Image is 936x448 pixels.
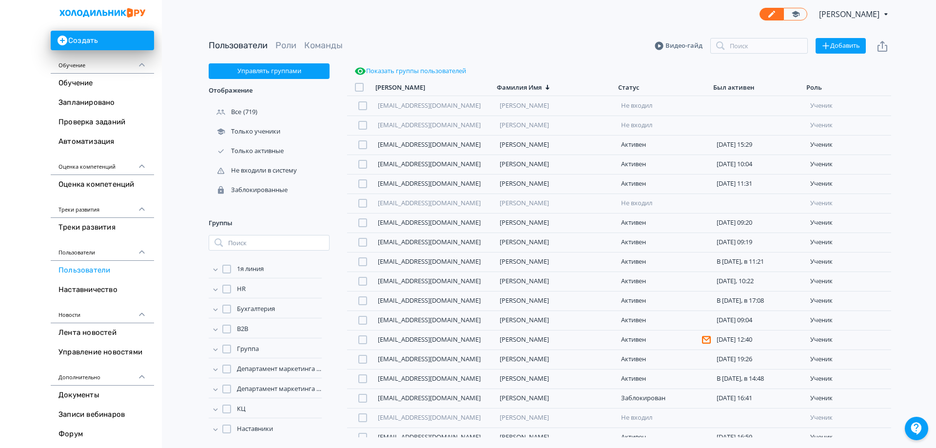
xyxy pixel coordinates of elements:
a: Пользователи [209,40,268,51]
a: Лента новостей [51,323,154,343]
a: [EMAIL_ADDRESS][DOMAIN_NAME] [378,198,481,207]
span: Бухгалтерия [237,304,275,314]
div: [DATE] 09:20 [717,219,802,227]
div: ученик [810,180,887,188]
a: [EMAIL_ADDRESS][DOMAIN_NAME] [378,237,481,246]
div: ученик [810,414,887,422]
a: Документы [51,386,154,405]
div: Не входил [621,102,707,110]
div: В [DATE], в 17:08 [717,297,802,305]
div: ученик [810,316,887,324]
div: Дополнительно [51,362,154,386]
a: [PERSON_NAME] [500,257,549,266]
div: ученик [810,102,887,110]
a: [PERSON_NAME] [500,198,549,207]
div: ученик [810,141,887,149]
div: Роль [806,83,822,92]
a: [EMAIL_ADDRESS][DOMAIN_NAME] [378,374,481,383]
a: [EMAIL_ADDRESS][DOMAIN_NAME] [378,276,481,285]
a: [PERSON_NAME] [500,296,549,305]
svg: Пользователь не подтвердил адрес эл. почты и поэтому не получает системные уведомления [702,335,711,344]
a: [EMAIL_ADDRESS][DOMAIN_NAME] [378,218,481,227]
div: Активен [621,433,707,441]
div: [DATE] 10:04 [717,160,802,168]
div: ученик [810,375,887,383]
div: Активен [621,258,707,266]
div: [DATE] 16:59 [717,433,802,441]
span: Департамент маркетинга ХТ [237,364,322,374]
div: [DATE] 12:40 [717,336,802,344]
span: Наставники [237,424,273,434]
a: [PERSON_NAME] [500,140,549,149]
a: [PERSON_NAME] [500,315,549,324]
div: [DATE] 19:26 [717,355,802,363]
div: [DATE] 15:29 [717,141,802,149]
a: Форум [51,425,154,444]
a: [EMAIL_ADDRESS][DOMAIN_NAME] [378,354,481,363]
a: [PERSON_NAME] [500,413,549,422]
button: Добавить [816,38,866,54]
a: [PERSON_NAME] [500,354,549,363]
div: Был активен [713,83,754,92]
div: [PERSON_NAME] [375,83,425,92]
div: Активен [621,180,707,188]
div: ученик [810,277,887,285]
svg: Экспорт пользователей файлом [877,40,888,52]
a: Команды [304,40,343,51]
div: Только активные [209,147,286,156]
div: ученик [810,433,887,441]
div: В [DATE], в 11:21 [717,258,802,266]
a: [EMAIL_ADDRESS][DOMAIN_NAME] [378,179,481,188]
a: [EMAIL_ADDRESS][DOMAIN_NAME] [378,159,481,168]
div: Заблокирован [621,394,707,402]
div: Активен [621,316,707,324]
span: Департамент маркетинга ЭИ [237,384,322,394]
a: Запланировано [51,93,154,113]
a: Записи вебинаров [51,405,154,425]
div: Не входили в систему [209,166,299,175]
div: ученик [810,336,887,344]
div: Статус [618,83,639,92]
a: [EMAIL_ADDRESS][DOMAIN_NAME] [378,432,481,441]
a: [EMAIL_ADDRESS][DOMAIN_NAME] [378,120,481,129]
a: [EMAIL_ADDRESS][DOMAIN_NAME] [378,413,481,422]
a: [EMAIL_ADDRESS][DOMAIN_NAME] [378,335,481,344]
div: Оценка компетенций [51,152,154,175]
div: ученик [810,199,887,207]
a: [EMAIL_ADDRESS][DOMAIN_NAME] [378,296,481,305]
div: ученик [810,297,887,305]
a: Треки развития [51,218,154,237]
div: ученик [810,238,887,246]
a: [PERSON_NAME] [500,393,549,402]
a: Проверка заданий [51,113,154,132]
div: ученик [810,258,887,266]
a: [PERSON_NAME] [500,159,549,168]
div: Заблокированные [209,186,290,195]
div: Не входил [621,199,707,207]
a: Видео-гайд [655,41,702,51]
div: Группы [209,212,330,235]
span: 1я линия [237,264,264,274]
a: [PERSON_NAME] [500,101,549,110]
button: Показать группы пользователей [352,63,468,79]
div: Отображение [209,79,330,102]
div: Активен [621,160,707,168]
div: Активен [621,219,707,227]
a: Оценка компетенций [51,175,154,195]
span: КЦ [237,404,246,414]
button: Управлять группами [209,63,330,79]
a: [PERSON_NAME] [500,179,549,188]
a: [EMAIL_ADDRESS][DOMAIN_NAME] [378,393,481,402]
div: Фамилия Имя [497,83,542,92]
div: ученик [810,394,887,402]
a: Переключиться в режим ученика [783,8,807,20]
a: Наставничество [51,280,154,300]
a: [PERSON_NAME] [500,237,549,246]
div: (719) [209,102,330,122]
div: ученик [810,160,887,168]
a: Пользователи [51,261,154,280]
div: ученик [810,355,887,363]
div: ученик [810,219,887,227]
div: Обучение [51,50,154,74]
a: [PERSON_NAME] [500,374,549,383]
